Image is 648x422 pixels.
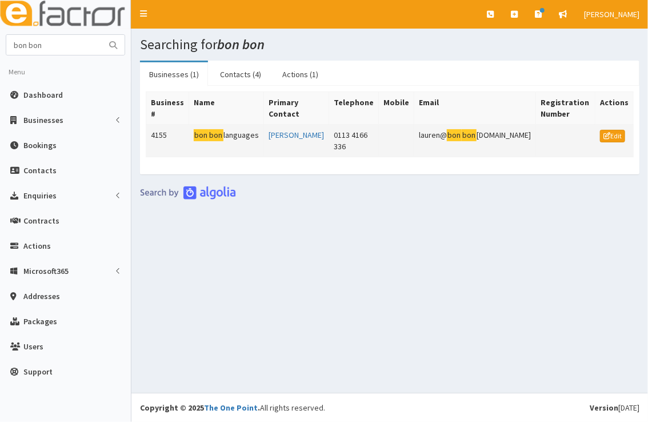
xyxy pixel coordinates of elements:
b: Version [590,403,618,413]
mark: bon [209,129,223,141]
mark: bon [462,129,477,141]
th: Mobile [379,92,414,125]
span: Bookings [23,140,57,150]
span: Microsoft365 [23,266,69,276]
td: languages [189,125,264,157]
span: Dashboard [23,90,63,100]
td: 0113 4166 336 [329,125,379,157]
a: The One Point [204,403,258,413]
span: Enquiries [23,190,57,201]
i: bon bon [217,35,265,53]
h1: Searching for [140,37,639,52]
span: Packages [23,316,57,327]
th: Business # [146,92,189,125]
a: Businesses (1) [140,62,208,86]
span: Businesses [23,115,63,125]
span: Users [23,341,43,352]
span: Contracts [23,216,59,226]
th: Primary Contact [263,92,329,125]
span: Actions [23,241,51,251]
mark: bon [194,129,209,141]
a: Actions (1) [273,62,327,86]
a: [PERSON_NAME] [269,130,324,140]
a: Edit [600,130,625,142]
div: [DATE] [590,402,639,413]
span: [PERSON_NAME] [584,9,639,19]
td: 4155 [146,125,189,157]
footer: All rights reserved. [131,393,648,422]
mark: bon [447,129,462,141]
th: Telephone [329,92,379,125]
th: Actions [595,92,633,125]
th: Name [189,92,264,125]
a: Contacts (4) [211,62,270,86]
span: Contacts [23,165,57,176]
td: lauren@ [DOMAIN_NAME] [414,125,536,157]
strong: Copyright © 2025 . [140,403,260,413]
th: Registration Number [535,92,595,125]
input: Search... [6,35,102,55]
th: Email [414,92,536,125]
span: Support [23,367,53,377]
img: search-by-algolia-light-background.png [140,186,236,200]
span: Addresses [23,291,60,301]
